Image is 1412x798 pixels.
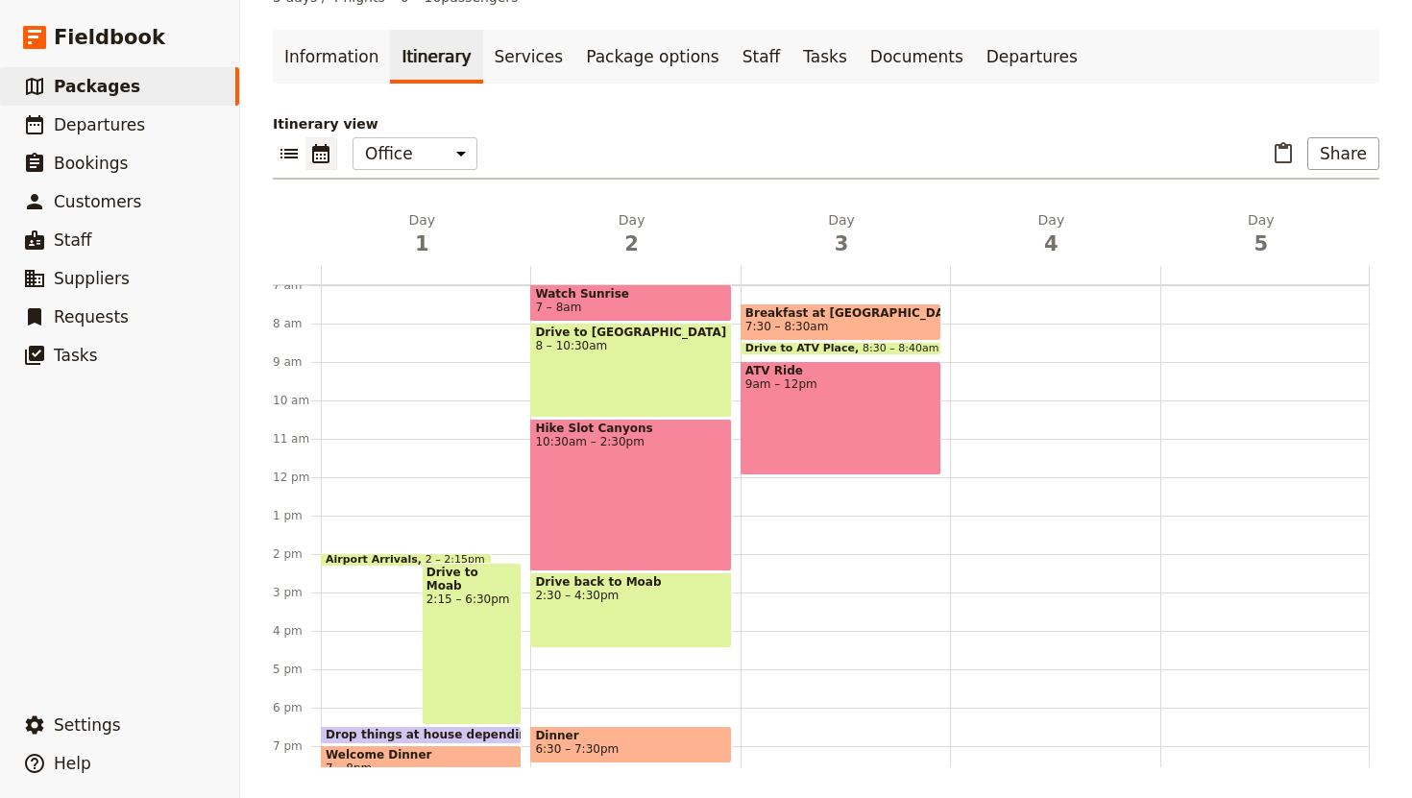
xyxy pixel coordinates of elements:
div: 8 am [273,316,321,331]
a: Departures [975,30,1089,84]
span: Suppliers [54,269,130,288]
a: Itinerary [390,30,482,84]
button: Calendar view [305,137,337,170]
span: 5 [1168,230,1354,258]
div: 6 pm [273,700,321,715]
button: Day3 [741,210,950,266]
div: Airport Arrivals2 – 2:15pm [321,553,492,567]
div: 2 pm [273,546,321,562]
a: Tasks [791,30,859,84]
span: Airport Arrivals [326,554,426,566]
a: Information [273,30,390,84]
span: 2 [538,230,724,258]
span: 7 – 8am [535,301,581,314]
button: Share [1307,137,1379,170]
div: Breakfast at [GEOGRAPHIC_DATA]7:30 – 8:30am [741,303,941,341]
span: Packages [54,77,140,96]
span: Drive to [GEOGRAPHIC_DATA] [535,326,726,339]
span: Dinner [535,729,726,742]
span: ATV Ride [745,364,937,377]
h2: Day [958,210,1144,258]
a: Staff [731,30,792,84]
button: List view [273,137,305,170]
span: Help [54,754,91,773]
span: 8 – 10:30am [535,339,726,352]
p: Itinerary view [273,114,1379,133]
button: Day5 [1160,210,1370,266]
span: Departures [54,115,145,134]
div: Drive to Moab2:15 – 6:30pm [422,563,523,725]
span: 4 [958,230,1144,258]
span: 7 – 8pm [326,762,372,775]
div: ATV Ride9am – 12pm [741,361,941,475]
button: Day1 [321,210,530,266]
h2: Day [1168,210,1354,258]
a: Documents [859,30,975,84]
span: 3 [748,230,935,258]
span: Welcome Dinner [326,748,517,762]
div: 9 am [273,354,321,370]
span: 8:30 – 8:40am [863,343,938,354]
span: 2:30 – 4:30pm [535,589,726,602]
div: 7 am [273,278,321,293]
span: Customers [54,192,141,211]
h2: Day [748,210,935,258]
span: 2 – 2:15pm [426,554,485,566]
a: Package options [574,30,730,84]
span: 7:30 – 8:30am [745,320,829,333]
span: Drive back to Moab [535,575,726,589]
div: Watch Sunrise7 – 8am [530,284,731,322]
span: 2:15 – 6:30pm [426,592,518,606]
h2: Day [538,210,724,258]
span: Tasks [54,346,98,365]
a: Services [483,30,575,84]
div: 11 am [273,431,321,447]
div: Dinner6:30 – 7:30pm [530,726,731,763]
span: Hike Slot Canyons [535,422,726,435]
span: Staff [54,230,92,250]
span: Settings [54,715,121,735]
span: 9am – 12pm [745,377,937,391]
div: 3 pm [273,585,321,600]
div: Drive back to Moab2:30 – 4:30pm [530,572,731,648]
div: 7 pm [273,738,321,754]
span: 10:30am – 2:30pm [535,435,726,448]
span: Breakfast at [GEOGRAPHIC_DATA] [745,306,937,320]
div: Drop things at house depending on time [321,726,522,744]
button: Paste itinerary item [1267,137,1300,170]
span: Fieldbook [54,23,165,52]
div: 12 pm [273,470,321,485]
span: Drive to ATV Place [745,343,863,354]
span: Drop things at house depending on time [326,728,597,741]
div: Welcome Dinner7 – 8pm [321,745,522,783]
div: 10 am [273,393,321,408]
div: 1 pm [273,508,321,523]
span: 1 [329,230,515,258]
span: Watch Sunrise [535,287,726,301]
h2: Day [329,210,515,258]
div: Drive to [GEOGRAPHIC_DATA]8 – 10:30am [530,323,731,418]
div: 5 pm [273,662,321,677]
div: Drive to ATV Place8:30 – 8:40am [741,342,941,355]
span: 6:30 – 7:30pm [535,742,619,756]
span: Requests [54,307,129,326]
span: Bookings [54,154,128,173]
span: Drive to Moab [426,566,518,592]
button: Day4 [950,210,1159,266]
button: Day2 [530,210,740,266]
div: 4 pm [273,623,321,639]
div: Hike Slot Canyons10:30am – 2:30pm [530,419,731,571]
